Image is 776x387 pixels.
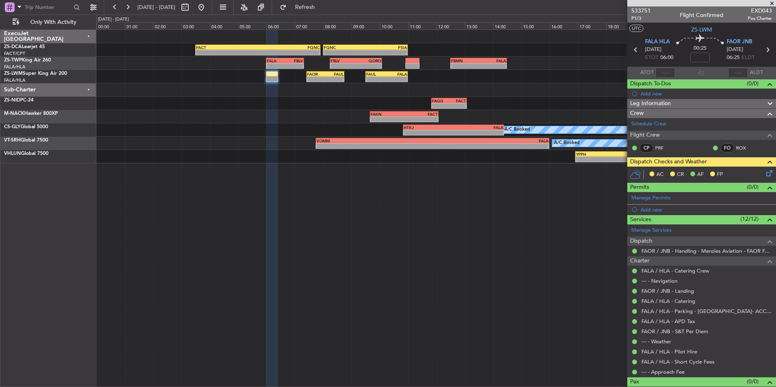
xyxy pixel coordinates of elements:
a: ZS-LWMSuper King Air 200 [4,71,67,76]
div: FALA [267,58,285,63]
span: [DATE] - [DATE] [137,4,175,11]
span: Dispatch Checks and Weather [630,157,707,167]
span: (12/12) [740,215,759,223]
a: FALA / HLA - Pilot Hire [641,348,697,355]
span: ZS-TWP [4,58,22,63]
span: FP [717,171,723,179]
a: FALA / HLA - Short Cycle Fees [641,358,715,365]
div: CP [640,144,653,152]
div: FAUL [366,72,387,76]
div: - [307,77,325,82]
div: Add new [641,90,772,97]
input: --:-- [656,68,675,78]
span: AC [656,171,664,179]
a: FALA/HLA [4,64,25,70]
div: 05:00 [238,22,266,30]
div: FALA [479,58,506,63]
a: FAOR / JNB - Handling - Menzies Aviation - FAOR FAOR / JNB [641,247,772,254]
div: HTKJ [404,125,453,130]
span: VT-SRH [4,138,21,143]
span: FALA HLA [645,38,670,46]
div: FAGG [432,98,449,103]
button: UTC [629,25,643,32]
div: FQNC [324,45,365,50]
div: - [371,117,404,122]
span: CS-GLY [4,125,21,129]
div: - [432,104,449,108]
span: 00:25 [694,44,706,53]
a: --- - Approach Fee [641,368,685,375]
div: FACT [196,45,258,50]
div: - [453,130,503,135]
div: - [404,130,453,135]
div: - [267,63,285,68]
div: - [576,157,740,162]
span: Services [630,215,651,224]
a: M-NACKHawker 800XP [4,111,58,116]
span: (0/0) [747,377,759,386]
span: M-NACK [4,111,24,116]
span: Pos Charter [748,15,772,22]
a: Schedule Crew [631,120,666,128]
div: FSIA [365,45,407,50]
button: Only With Activity [9,16,88,29]
a: ZS-NIDPC-24 [4,98,34,103]
span: 06:00 [660,54,673,62]
div: 15:00 [521,22,550,30]
div: - [356,63,381,68]
a: FAOR / JNB - Landing [641,288,694,294]
div: - [196,50,258,55]
div: - [316,144,432,148]
span: ZS-LWM [691,25,712,34]
div: Flight Confirmed [680,11,723,19]
div: - [432,144,548,148]
input: Trip Number [25,1,71,13]
div: - [258,50,320,55]
div: A/C Booked [554,137,580,149]
span: ZS-DCA [4,44,22,49]
div: - [479,63,506,68]
a: Manage Services [631,226,672,235]
span: Pax [630,377,639,387]
span: 533751 [631,6,651,15]
div: FALA [432,138,548,143]
div: - [324,50,365,55]
div: - [404,117,438,122]
div: 12:00 [436,22,465,30]
span: ATOT [640,69,654,77]
span: Charter [630,256,649,266]
div: FACT [404,112,438,116]
div: FQNC [258,45,320,50]
a: --- - Weather [641,338,671,345]
div: 03:00 [181,22,210,30]
span: [DATE] [727,46,743,54]
div: FAOR [307,72,325,76]
button: Refresh [276,1,325,14]
span: Refresh [288,4,322,10]
span: CR [677,171,684,179]
div: - [366,77,387,82]
div: 16:00 [550,22,578,30]
span: Permits [630,183,649,192]
div: 01:00 [125,22,153,30]
div: FALA [386,72,407,76]
div: 18:00 [606,22,635,30]
a: ZS-DCALearjet 45 [4,44,45,49]
div: [DATE] - [DATE] [98,16,129,23]
span: Crew [630,109,644,118]
div: - [331,63,356,68]
a: VHLUNGlobal 7500 [4,151,48,156]
div: 08:00 [323,22,352,30]
div: 10:00 [380,22,408,30]
a: ROX [736,144,754,152]
a: FALA / HLA - Catering Crew [641,267,709,274]
a: FALA / HLA - Catering [641,298,695,305]
div: - [386,77,407,82]
div: 06:00 [266,22,295,30]
a: VT-SRHGlobal 7500 [4,138,48,143]
div: 09:00 [352,22,380,30]
span: (0/0) [747,79,759,88]
a: FALA / HLA - Parking - [GEOGRAPHIC_DATA]- ACC # 1800 [641,308,772,315]
div: FAKN [371,112,404,116]
span: FAOR JNB [727,38,752,46]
